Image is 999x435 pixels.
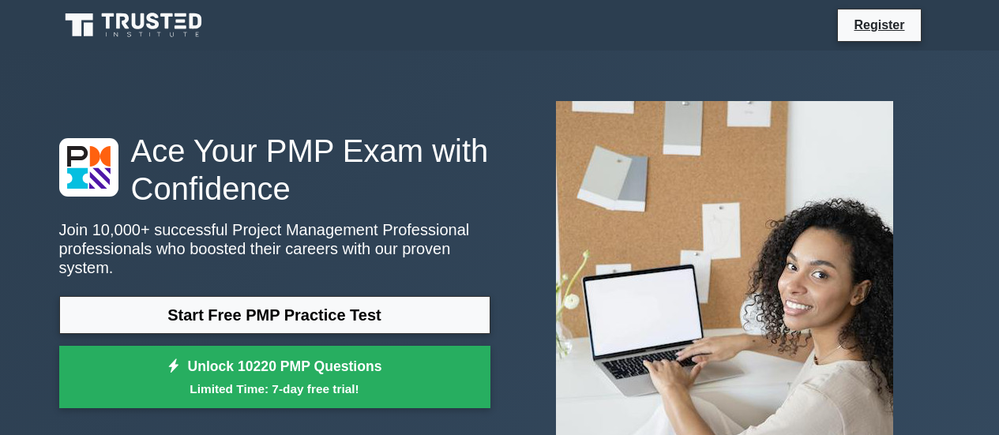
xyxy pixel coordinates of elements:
a: Start Free PMP Practice Test [59,296,490,334]
small: Limited Time: 7-day free trial! [79,380,471,398]
a: Register [844,15,914,35]
p: Join 10,000+ successful Project Management Professional professionals who boosted their careers w... [59,220,490,277]
a: Unlock 10220 PMP QuestionsLimited Time: 7-day free trial! [59,346,490,409]
h1: Ace Your PMP Exam with Confidence [59,132,490,208]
